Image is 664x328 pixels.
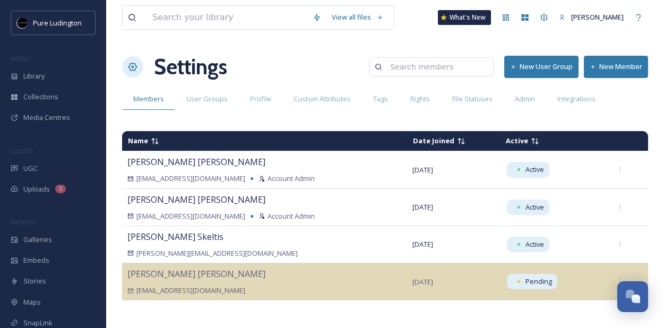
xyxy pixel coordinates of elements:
span: [DATE] [412,239,433,249]
span: [PERSON_NAME][EMAIL_ADDRESS][DOMAIN_NAME] [136,248,298,258]
span: Active [525,165,544,175]
span: File Statuses [452,94,493,104]
h1: Settings [154,51,227,83]
span: Admin [515,94,535,104]
span: Name [128,136,148,145]
input: Search your library [147,6,307,29]
span: Integrations [557,94,596,104]
span: [PERSON_NAME] [571,12,624,22]
span: [DATE] [412,277,433,287]
span: Media Centres [23,113,70,123]
span: Tags [373,94,388,104]
span: [EMAIL_ADDRESS][DOMAIN_NAME] [136,174,245,184]
span: MEDIA [11,55,29,63]
span: Account Admin [268,174,315,184]
a: What's New [438,10,491,25]
button: New User Group [504,56,579,77]
span: UGC [23,163,38,174]
td: Sort ascending [408,132,499,150]
span: Active [525,202,544,212]
span: Active [506,136,528,145]
td: Sort descending [606,137,648,145]
span: Active [525,239,544,249]
span: Embeds [23,255,49,265]
button: New Member [584,56,648,77]
span: Galleries [23,235,52,245]
span: [DATE] [412,165,433,175]
span: [EMAIL_ADDRESS][DOMAIN_NAME] [136,211,245,221]
span: [PERSON_NAME] [PERSON_NAME] [127,268,265,280]
span: Rights [410,94,430,104]
span: Stories [23,276,46,286]
span: Library [23,71,45,81]
input: Search members [385,56,488,77]
span: WIDGETS [11,218,35,226]
span: [DATE] [412,202,433,212]
span: Pending [525,277,552,287]
div: 1 [55,185,66,193]
span: Date Joined [413,136,454,145]
a: [PERSON_NAME] [554,7,629,28]
span: [PERSON_NAME] [PERSON_NAME] [127,194,265,205]
img: pureludingtonF-2.png [17,18,28,28]
span: COLLECT [11,147,33,155]
span: [EMAIL_ADDRESS][DOMAIN_NAME] [136,286,245,296]
span: Maps [23,297,41,307]
span: SnapLink [23,318,53,328]
span: User Groups [186,94,228,104]
span: [PERSON_NAME] Skeltis [127,231,223,243]
span: Uploads [23,184,50,194]
span: Account Admin [268,211,315,221]
span: Pure Ludington [33,18,82,28]
span: [PERSON_NAME] [PERSON_NAME] [127,156,265,168]
td: Sort descending [501,132,605,150]
span: Custom Attributes [294,94,351,104]
td: Sort descending [123,132,407,150]
span: Members [133,94,164,104]
a: View all files [326,7,389,28]
span: Profile [250,94,271,104]
button: Open Chat [617,281,648,312]
span: Collections [23,92,58,102]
